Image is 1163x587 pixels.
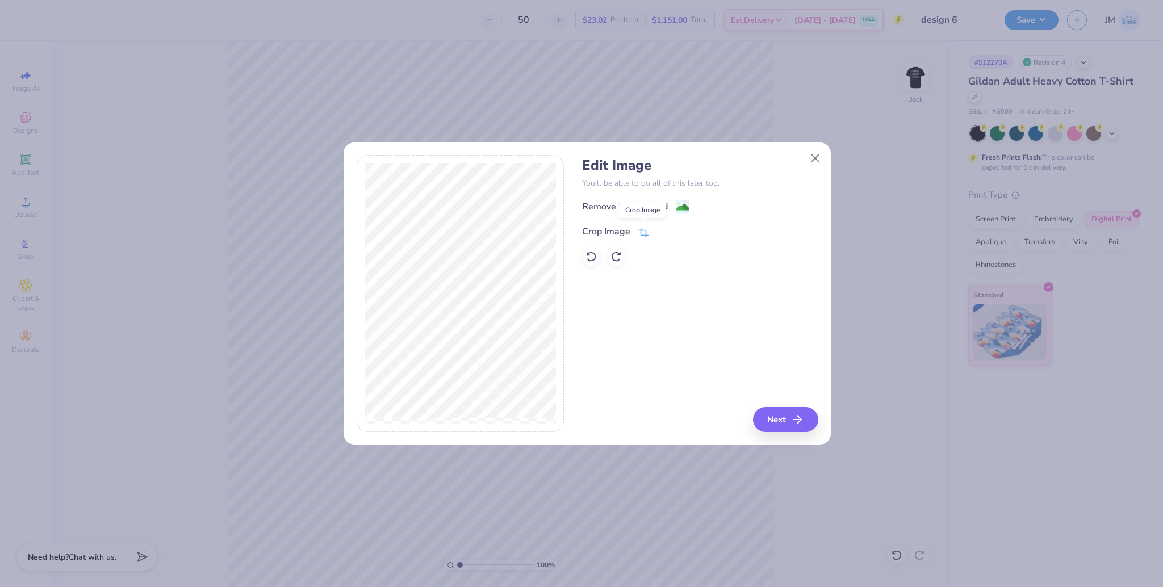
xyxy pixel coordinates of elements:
[582,200,668,213] div: Remove Background
[582,225,630,238] div: Crop Image
[753,407,818,432] button: Next
[582,177,818,189] p: You’ll be able to do all of this later too.
[805,147,826,169] button: Close
[582,157,818,174] h4: Edit Image
[619,202,666,218] div: Crop Image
